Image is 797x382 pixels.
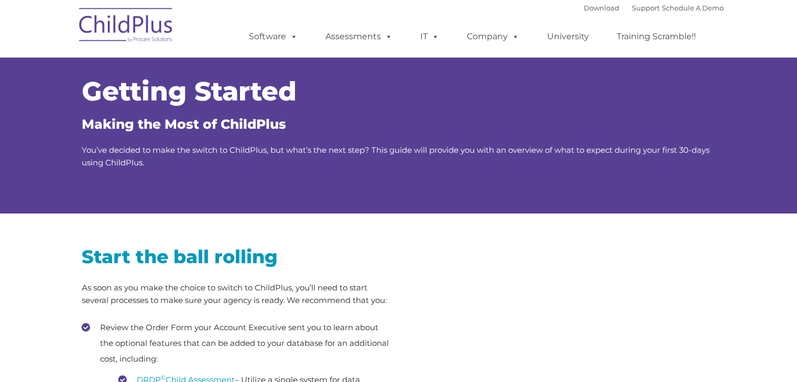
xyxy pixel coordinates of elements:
[74,1,179,53] img: ChildPlus by Procare Solutions
[410,26,450,47] a: IT
[456,26,530,47] a: Company
[82,116,286,132] span: Making the Most of ChildPlus
[537,26,599,47] a: University
[238,26,308,47] a: Software
[632,4,660,12] a: Support
[82,75,297,107] span: Getting Started
[606,26,706,47] a: Training Scramble!!
[82,282,391,307] p: As soon as you make the choice to switch to ChildPlus, you’ll need to start several processes to ...
[662,4,724,12] a: Schedule A Demo
[315,26,403,47] a: Assessments
[161,374,166,381] sup: ©
[584,4,619,12] a: Download
[584,4,724,12] font: |
[82,145,709,167] span: You’ve decided to make the switch to ChildPlus, but what’s the next step? This guide will provide...
[82,245,391,268] h2: Start the ball rolling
